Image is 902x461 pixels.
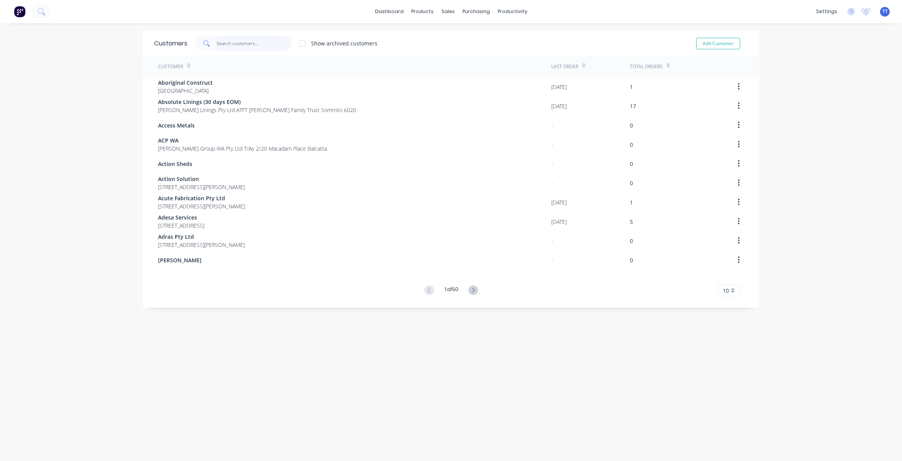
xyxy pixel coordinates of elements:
div: [DATE] [551,218,567,226]
div: purchasing [459,6,494,17]
input: Search customers... [217,36,292,51]
div: sales [438,6,459,17]
span: TT [882,8,888,15]
div: products [407,6,438,17]
div: 1 [630,198,633,206]
div: Last Order [551,63,578,70]
div: 1 [630,83,633,91]
div: Customers [154,39,187,48]
div: 1 of 60 [444,285,458,296]
div: 0 [630,141,633,149]
div: settings [812,6,841,17]
a: dashboard [371,6,407,17]
span: [GEOGRAPHIC_DATA] [158,87,213,95]
span: 10 [723,287,729,295]
div: 0 [630,121,633,129]
span: Acute Fabrication Pty Ltd [158,194,245,202]
div: - [551,179,553,187]
span: Access Metals [158,121,195,129]
div: productivity [494,6,531,17]
button: Add Customer [696,38,740,49]
div: [DATE] [551,83,567,91]
div: - [551,160,553,168]
div: - [551,256,553,264]
div: Show archived customers [311,39,377,47]
span: [STREET_ADDRESS][PERSON_NAME] [158,241,245,249]
div: Customer [158,63,183,70]
img: Factory [14,6,25,17]
div: 0 [630,160,633,168]
span: [STREET_ADDRESS][PERSON_NAME] [158,183,245,191]
span: Absolute Linings (30 days EOM) [158,98,356,106]
span: Adras Pty Ltd [158,233,245,241]
span: Action Solution [158,175,245,183]
div: 17 [630,102,636,110]
span: [STREET_ADDRESS] [158,221,204,230]
span: Aboriginal Construct [158,79,213,87]
div: 5 [630,218,633,226]
div: 0 [630,179,633,187]
div: - [551,121,553,129]
div: [DATE] [551,198,567,206]
div: [DATE] [551,102,567,110]
span: Action Sheds [158,160,192,168]
div: 0 [630,256,633,264]
span: Adesa Services [158,213,204,221]
div: - [551,141,553,149]
div: - [551,237,553,245]
div: Total Orders [630,63,663,70]
span: [STREET_ADDRESS][PERSON_NAME] [158,202,245,210]
span: ACP WA [158,136,327,144]
div: 0 [630,237,633,245]
span: [PERSON_NAME] [158,256,202,264]
span: [PERSON_NAME] Linings Pty Ltd ATFT [PERSON_NAME] Family Trust Sorrento 6020 [158,106,356,114]
span: [PERSON_NAME] Group WA Pty Ltd T/As 2/20 Macadam Place Balcatta [158,144,327,153]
